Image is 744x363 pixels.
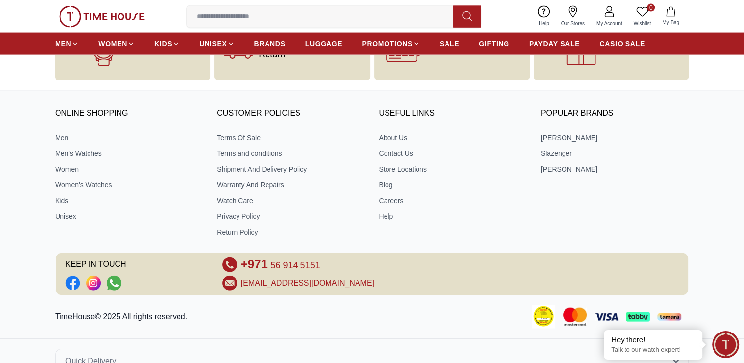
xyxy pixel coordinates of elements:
[362,35,420,53] a: PROMOTIONS
[626,312,650,322] img: Tabby Payment
[270,260,320,270] span: 56 914 5151
[154,35,179,53] a: KIDS
[98,35,135,53] a: WOMEN
[217,196,365,206] a: Watch Care
[241,257,320,272] a: +971 56 914 5151
[59,6,145,28] img: ...
[479,39,509,49] span: GIFTING
[379,196,527,206] a: Careers
[199,35,234,53] a: UNISEX
[712,331,739,358] div: Chat Widget
[65,276,80,291] a: Social Link
[305,39,343,49] span: LUGGAGE
[154,39,172,49] span: KIDS
[628,4,656,29] a: 0Wishlist
[379,180,527,190] a: Blog
[55,311,191,323] p: TimeHouse© 2025 All rights reserved.
[217,227,365,237] a: Return Policy
[241,277,374,289] a: [EMAIL_ADDRESS][DOMAIN_NAME]
[529,39,580,49] span: PAYDAY SALE
[379,106,527,121] h3: USEFUL LINKS
[557,20,589,27] span: Our Stores
[647,4,655,12] span: 0
[55,35,79,53] a: MEN
[217,106,365,121] h3: CUSTOMER POLICIES
[55,164,203,174] a: Women
[217,133,365,143] a: Terms Of Sale
[630,20,655,27] span: Wishlist
[217,212,365,221] a: Privacy Policy
[658,19,683,26] span: My Bag
[611,346,695,354] p: Talk to our watch expert!
[541,133,689,143] a: [PERSON_NAME]
[217,149,365,158] a: Terms and conditions
[479,35,509,53] a: GIFTING
[65,276,80,291] li: Facebook
[379,149,527,158] a: Contact Us
[440,35,459,53] a: SALE
[379,133,527,143] a: About Us
[611,335,695,345] div: Hey there!
[86,276,101,291] a: Social Link
[541,149,689,158] a: Slazenger
[657,313,681,321] img: Tamara Payment
[217,164,365,174] a: Shipment And Delivery Policy
[55,106,203,121] h3: ONLINE SHOPPING
[599,39,645,49] span: CASIO SALE
[533,4,555,29] a: Help
[563,308,587,326] img: Mastercard
[55,196,203,206] a: Kids
[593,20,626,27] span: My Account
[532,305,555,329] img: Consumer Payment
[541,106,689,121] h3: Popular Brands
[55,149,203,158] a: Men's Watches
[379,164,527,174] a: Store Locations
[595,313,618,321] img: Visa
[55,133,203,143] a: Men
[65,257,208,272] span: KEEP IN TOUCH
[440,39,459,49] span: SALE
[535,20,553,27] span: Help
[254,39,286,49] span: BRANDS
[529,35,580,53] a: PAYDAY SALE
[599,35,645,53] a: CASIO SALE
[199,39,227,49] span: UNISEX
[379,212,527,221] a: Help
[541,164,689,174] a: [PERSON_NAME]
[305,35,343,53] a: LUGGAGE
[254,35,286,53] a: BRANDS
[362,39,413,49] span: PROMOTIONS
[55,180,203,190] a: Women's Watches
[107,276,121,291] a: Social Link
[55,39,71,49] span: MEN
[656,5,685,28] button: My Bag
[217,180,365,190] a: Warranty And Repairs
[555,4,591,29] a: Our Stores
[98,39,127,49] span: WOMEN
[55,212,203,221] a: Unisex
